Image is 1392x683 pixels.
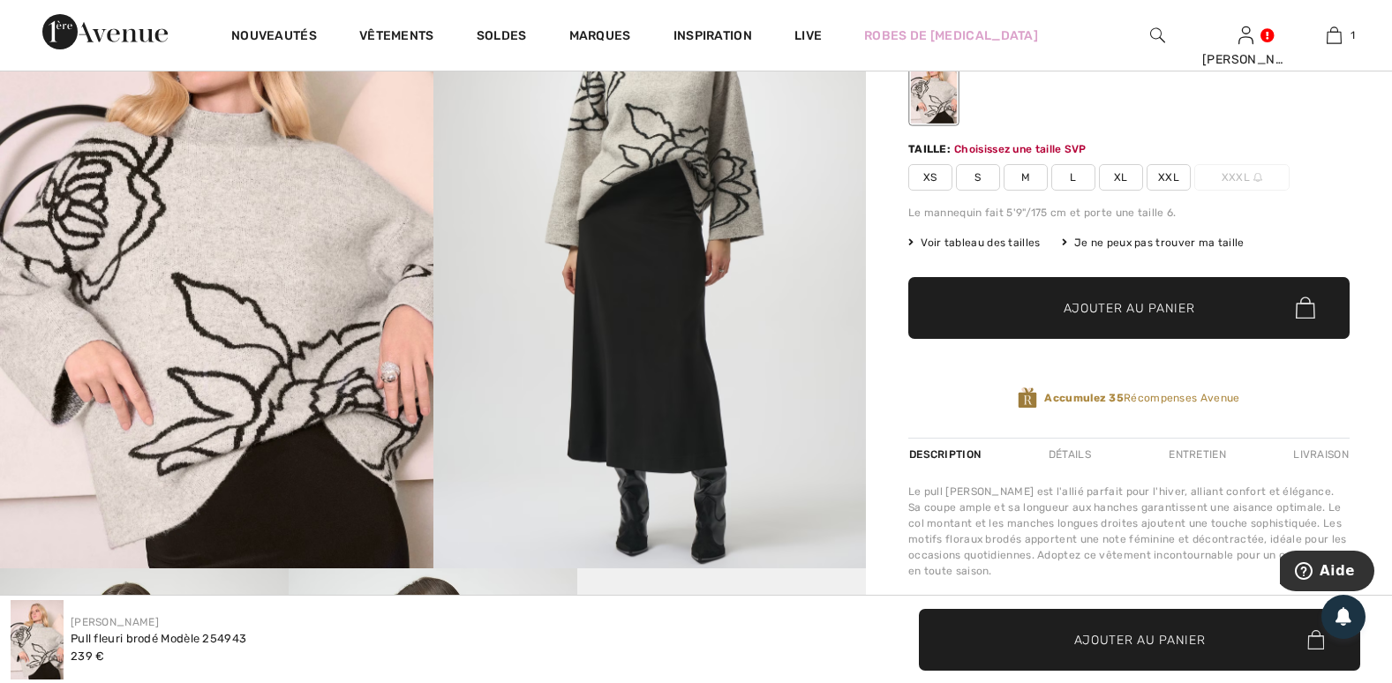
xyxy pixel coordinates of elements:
span: Voir tableau des tailles [908,235,1041,251]
a: Vêtements [359,28,434,47]
div: Entretien [1154,439,1241,470]
img: Pull Fleuri Brod&eacute; mod&egrave;le 254943 [11,600,64,679]
img: recherche [1150,25,1165,46]
span: XXL [1147,164,1191,191]
div: Description [908,439,985,470]
span: S [956,164,1000,191]
button: Ajouter au panier [908,277,1350,339]
div: [PERSON_NAME] [1202,50,1289,69]
a: [PERSON_NAME] [71,616,159,628]
span: 239 € [71,649,105,663]
div: Détails [1034,439,1106,470]
img: 1ère Avenue [42,14,168,49]
iframe: Ouvre un widget dans lequel vous pouvez trouver plus d’informations [1280,551,1374,595]
div: Le pull [PERSON_NAME] est l'allié parfait pour l'hiver, alliant confort et élégance. Sa coupe amp... [908,484,1350,579]
div: Le mannequin fait 5'9"/175 cm et porte une taille 6. [908,205,1350,221]
div: Je ne peux pas trouver ma taille [1062,235,1245,251]
img: Bag.svg [1307,630,1324,649]
a: Se connecter [1238,26,1253,43]
span: L [1051,164,1095,191]
div: Oatmeal melange/black [911,57,957,124]
div: Choisissez une taille SVP [954,141,1087,157]
span: 1 [1351,27,1355,43]
span: M [1004,164,1048,191]
span: Récompenses Avenue [1044,390,1239,406]
div: Pull fleuri brodé Modèle 254943 [71,630,246,648]
span: Ajouter au panier [1064,298,1195,317]
span: XS [908,164,952,191]
a: Marques [569,28,631,47]
a: Live [794,26,822,45]
a: Soldes [477,28,527,47]
a: Robes de [MEDICAL_DATA] [864,26,1038,45]
span: Inspiration [673,28,752,47]
a: 1 [1290,25,1377,46]
strong: Accumulez 35 [1044,392,1124,404]
img: Récompenses Avenue [1018,387,1037,410]
div: Livraison [1289,439,1350,470]
span: Ajouter au panier [1074,630,1206,649]
img: Bag.svg [1296,296,1315,319]
a: Nouveautés [231,28,317,47]
span: XL [1099,164,1143,191]
span: XXXL [1194,164,1290,191]
button: Ajouter au panier [919,609,1360,671]
img: ring-m.svg [1253,173,1262,182]
img: Mes infos [1238,25,1253,46]
div: Taille: [908,141,954,157]
img: Mon panier [1327,25,1342,46]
